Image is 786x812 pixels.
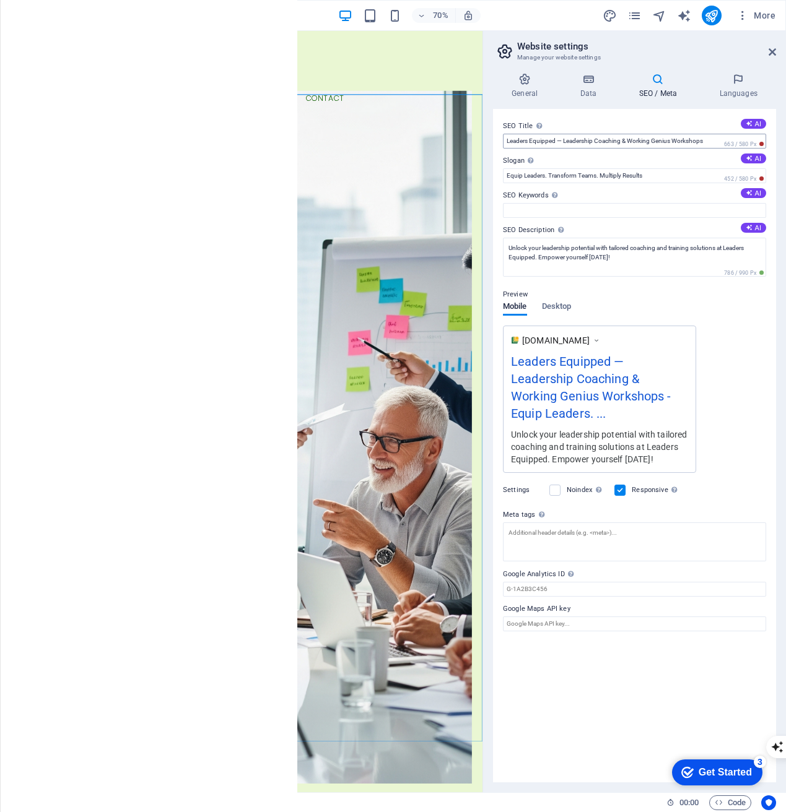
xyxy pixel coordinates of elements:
[503,582,766,597] input: G-1A2B3C456
[503,119,766,134] label: SEO Title
[627,9,642,23] i: Pages (Ctrl+Alt+S)
[511,352,688,428] div: Leaders Equipped — Leadership Coaching & Working Genius Workshops - Equip Leaders. ...
[701,73,776,99] h4: Languages
[503,483,543,498] label: Settings
[503,602,766,616] label: Google Maps API key
[741,188,766,198] button: SEO Keywords
[677,9,691,23] i: AI Writer
[503,188,766,203] label: SEO Keywords
[709,795,751,810] button: Code
[503,302,571,326] div: Preview
[736,9,775,22] span: More
[503,507,766,522] label: Meta tags
[722,269,766,277] span: 786 / 990 Px
[503,616,766,631] input: Google Maps API key...
[522,334,590,347] span: [DOMAIN_NAME]
[652,9,666,23] i: Navigator
[677,8,692,23] button: text_generator
[603,9,617,23] i: Design (Ctrl+Alt+Y)
[722,175,766,183] span: 452 / 580 Px
[503,223,766,238] label: SEO Description
[620,73,701,99] h4: SEO / Meta
[731,6,780,25] button: More
[652,8,667,23] button: navigator
[741,119,766,129] button: SEO Title
[503,168,766,183] input: Slogan...
[722,140,766,149] span: 663 / 580 Px
[511,336,519,344] img: Screenshot2025-09-01at21.54.13-6WdLYGOEnsRPrWf4Y4pPww-fS4QFCaV6ZfO1bWcsUEAww.png
[542,299,572,316] span: Desktop
[567,483,607,498] label: Noindex
[632,483,681,498] label: Responsive
[503,153,766,168] label: Slogan
[430,8,450,23] h6: 70%
[412,8,456,23] button: 70%
[627,8,642,23] button: pages
[704,9,718,23] i: Publish
[517,41,776,52] h2: Website settings
[741,223,766,233] button: SEO Description
[688,798,690,807] span: :
[715,795,746,810] span: Code
[517,52,751,63] h3: Manage your website settings
[702,6,722,25] button: publish
[662,753,767,790] iframe: To enrich screen reader interactions, please activate Accessibility in Grammarly extension settings
[511,428,688,465] div: Unlock your leadership potential with tailored coaching and training solutions at Leaders Equippe...
[493,73,561,99] h4: General
[503,567,766,582] label: Google Analytics ID
[503,299,527,316] span: Mobile
[679,795,699,810] span: 00 00
[561,73,620,99] h4: Data
[666,795,699,810] h6: Session time
[603,8,618,23] button: design
[463,10,474,21] i: On resize automatically adjust zoom level to fit chosen device.
[503,287,528,302] p: Preview
[741,153,766,163] button: Slogan
[761,795,776,810] button: Usercentrics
